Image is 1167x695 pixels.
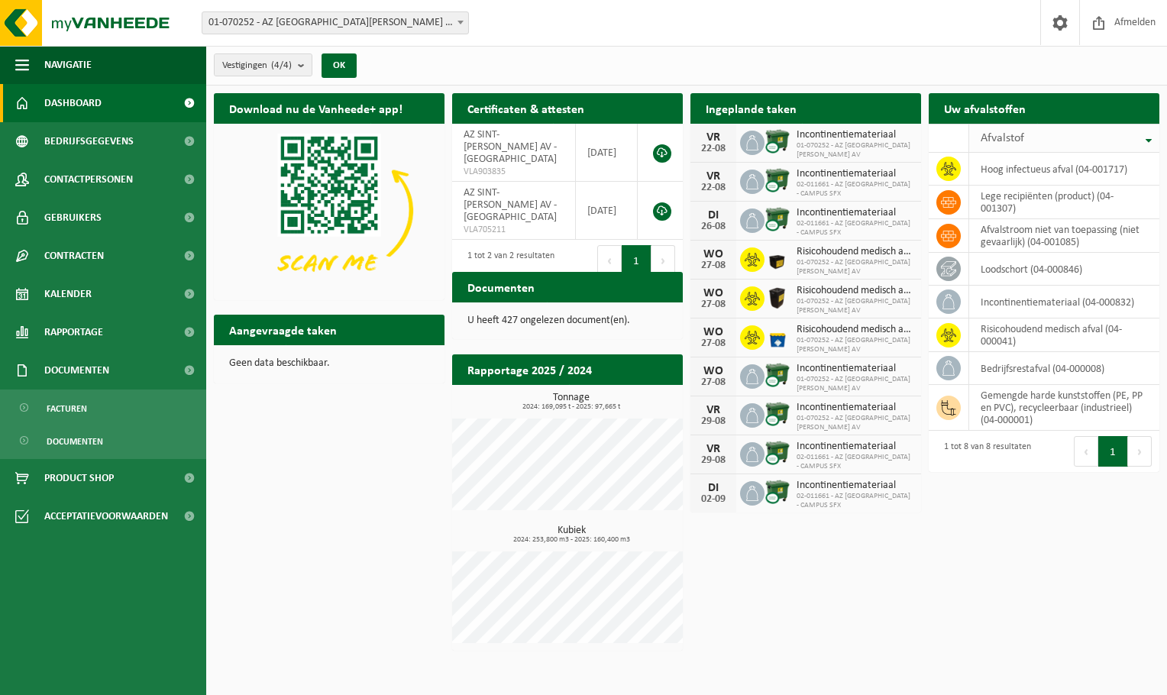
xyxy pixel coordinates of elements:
[797,129,913,141] span: Incontinentiemateriaal
[797,375,913,393] span: 01-070252 - AZ [GEOGRAPHIC_DATA][PERSON_NAME] AV
[698,377,729,388] div: 27-08
[44,459,114,497] span: Product Shop
[569,384,681,415] a: Bekijk rapportage
[797,402,913,414] span: Incontinentiemateriaal
[929,93,1041,123] h2: Uw afvalstoffen
[47,394,87,423] span: Facturen
[1074,436,1098,467] button: Previous
[698,170,729,183] div: VR
[202,11,469,34] span: 01-070252 - AZ SINT-JAN BRUGGE AV - BRUGGE
[4,426,202,455] a: Documenten
[698,482,729,494] div: DI
[797,141,913,160] span: 01-070252 - AZ [GEOGRAPHIC_DATA][PERSON_NAME] AV
[576,182,638,240] td: [DATE]
[214,315,352,344] h2: Aangevraagde taken
[797,246,913,258] span: Risicohoudend medisch afval
[797,285,913,297] span: Risicohoudend medisch afval
[202,12,468,34] span: 01-070252 - AZ SINT-JAN BRUGGE AV - BRUGGE
[44,199,102,237] span: Gebruikers
[765,479,790,505] img: WB-1100-CU
[969,318,1159,352] td: risicohoudend medisch afval (04-000041)
[698,443,729,455] div: VR
[698,494,729,505] div: 02-09
[797,363,913,375] span: Incontinentiemateriaal
[797,453,913,471] span: 02-011661 - AZ [GEOGRAPHIC_DATA] - CAMPUS SFX
[698,131,729,144] div: VR
[698,183,729,193] div: 22-08
[698,416,729,427] div: 29-08
[464,129,557,165] span: AZ SINT-[PERSON_NAME] AV - [GEOGRAPHIC_DATA]
[969,153,1159,186] td: hoog infectueus afval (04-001717)
[464,166,564,178] span: VLA903835
[44,351,109,390] span: Documenten
[44,237,104,275] span: Contracten
[797,207,913,219] span: Incontinentiemateriaal
[44,313,103,351] span: Rapportage
[797,180,913,199] span: 02-011661 - AZ [GEOGRAPHIC_DATA] - CAMPUS SFX
[460,536,683,544] span: 2024: 253,800 m3 - 2025: 160,400 m3
[44,84,102,122] span: Dashboard
[698,455,729,466] div: 29-08
[44,122,134,160] span: Bedrijfsgegevens
[969,286,1159,318] td: incontinentiemateriaal (04-000832)
[969,253,1159,286] td: loodschort (04-000846)
[214,124,444,297] img: Download de VHEPlus App
[322,53,357,78] button: OK
[576,124,638,182] td: [DATE]
[698,365,729,377] div: WO
[765,323,790,349] img: LP-SB-00060-HPE-21
[698,144,729,154] div: 22-08
[797,441,913,453] span: Incontinentiemateriaal
[936,435,1031,468] div: 1 tot 8 van 8 resultaten
[797,258,913,276] span: 01-070252 - AZ [GEOGRAPHIC_DATA][PERSON_NAME] AV
[452,272,550,302] h2: Documenten
[698,326,729,338] div: WO
[651,245,675,276] button: Next
[698,287,729,299] div: WO
[460,403,683,411] span: 2024: 169,095 t - 2025: 97,665 t
[214,53,312,76] button: Vestigingen(4/4)
[981,132,1024,144] span: Afvalstof
[797,414,913,432] span: 01-070252 - AZ [GEOGRAPHIC_DATA][PERSON_NAME] AV
[460,244,554,277] div: 1 tot 2 van 2 resultaten
[271,60,292,70] count: (4/4)
[214,93,418,123] h2: Download nu de Vanheede+ app!
[698,221,729,232] div: 26-08
[797,168,913,180] span: Incontinentiemateriaal
[797,480,913,492] span: Incontinentiemateriaal
[797,219,913,238] span: 02-011661 - AZ [GEOGRAPHIC_DATA] - CAMPUS SFX
[797,336,913,354] span: 01-070252 - AZ [GEOGRAPHIC_DATA][PERSON_NAME] AV
[4,393,202,422] a: Facturen
[797,492,913,510] span: 02-011661 - AZ [GEOGRAPHIC_DATA] - CAMPUS SFX
[969,186,1159,219] td: lege recipiënten (product) (04-001307)
[765,440,790,466] img: WB-1100-CU
[44,46,92,84] span: Navigatie
[464,187,557,223] span: AZ SINT-[PERSON_NAME] AV - [GEOGRAPHIC_DATA]
[969,352,1159,385] td: bedrijfsrestafval (04-000008)
[765,401,790,427] img: WB-1100-CU
[698,260,729,271] div: 27-08
[460,393,683,411] h3: Tonnage
[969,219,1159,253] td: afvalstroom niet van toepassing (niet gevaarlijk) (04-001085)
[765,245,790,271] img: LP-SB-00030-HPE-51
[765,167,790,193] img: WB-1100-CU
[765,206,790,232] img: WB-1100-CU
[229,358,429,369] p: Geen data beschikbaar.
[698,209,729,221] div: DI
[698,299,729,310] div: 27-08
[452,354,607,384] h2: Rapportage 2025 / 2024
[1098,436,1128,467] button: 1
[698,338,729,349] div: 27-08
[460,525,683,544] h3: Kubiek
[44,160,133,199] span: Contactpersonen
[698,248,729,260] div: WO
[47,427,103,456] span: Documenten
[1128,436,1152,467] button: Next
[765,128,790,154] img: WB-1100-CU
[797,324,913,336] span: Risicohoudend medisch afval
[467,315,668,326] p: U heeft 427 ongelezen document(en).
[797,297,913,315] span: 01-070252 - AZ [GEOGRAPHIC_DATA][PERSON_NAME] AV
[698,404,729,416] div: VR
[765,362,790,388] img: WB-1100-CU
[222,54,292,77] span: Vestigingen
